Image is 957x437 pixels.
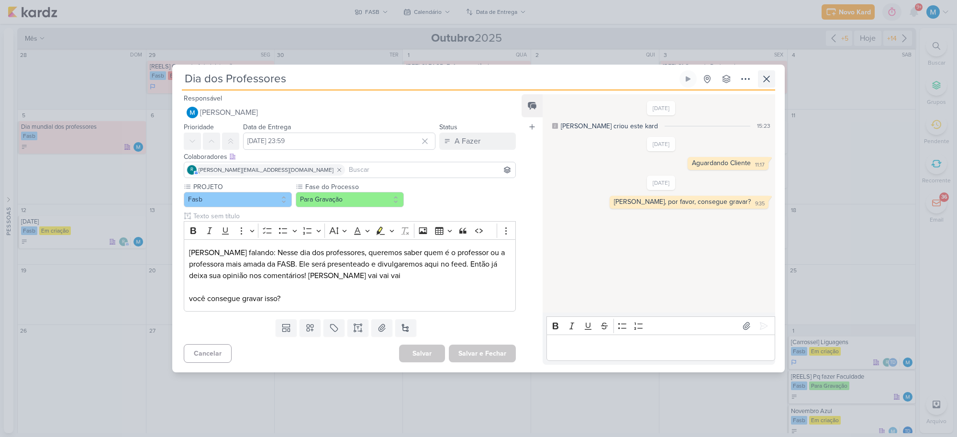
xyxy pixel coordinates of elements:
[187,107,198,118] img: MARIANA MIRANDA
[243,133,435,150] input: Select a date
[552,123,558,129] div: Este log é visível à todos no kard
[184,239,516,312] div: Editor editing area: main
[347,164,513,176] input: Buscar
[191,211,516,221] input: Texto sem título
[692,159,751,167] div: Aguardando Cliente
[304,182,404,192] label: Fase do Processo
[187,165,197,175] div: roberta.pecora@fasb.com.br
[243,123,291,131] label: Data de Entrega
[184,94,222,102] label: Responsável
[757,122,770,130] div: 15:23
[684,75,692,83] div: Ligar relógio
[455,135,480,147] div: A Fazer
[192,182,292,192] label: PROJETO
[200,107,258,118] span: [PERSON_NAME]
[199,166,334,174] span: [PERSON_NAME][EMAIL_ADDRESS][DOMAIN_NAME]
[546,335,775,361] div: Editor editing area: main
[184,344,232,363] button: Cancelar
[614,198,751,206] div: [PERSON_NAME], por favor, consegue gravar?
[190,168,193,172] p: r
[755,200,765,208] div: 9:35
[439,133,516,150] button: A Fazer
[439,123,457,131] label: Status
[184,221,516,240] div: Editor toolbar
[296,192,404,207] button: Para Gravação
[546,316,775,335] div: Editor toolbar
[184,192,292,207] button: Fasb
[561,121,658,131] div: MARIANA criou este kard
[184,104,516,121] button: [PERSON_NAME]
[189,247,511,304] p: [PERSON_NAME] falando: Nesse dia dos professores, queremos saber quem é o professor ou a professo...
[184,152,516,162] div: Colaboradores
[755,161,765,169] div: 11:17
[184,123,214,131] label: Prioridade
[182,70,678,88] input: Kard Sem Título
